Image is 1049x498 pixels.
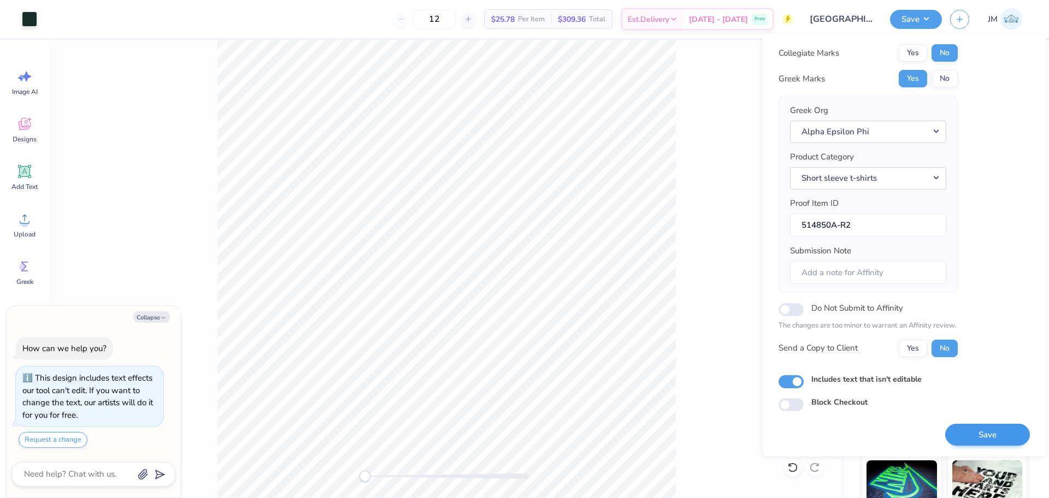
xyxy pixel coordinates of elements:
[811,396,868,408] label: Block Checkout
[790,121,946,143] button: Alpha Epsilon Phi
[790,245,851,257] label: Submission Note
[790,151,854,163] label: Product Category
[790,167,946,189] button: Short sleeve t-shirts
[945,424,1030,446] button: Save
[14,230,36,239] span: Upload
[779,47,839,60] div: Collegiate Marks
[899,340,927,357] button: Yes
[360,471,370,482] div: Accessibility label
[932,340,958,357] button: No
[790,104,828,117] label: Greek Org
[790,261,946,284] input: Add a note for Affinity
[22,343,107,354] div: How can we help you?
[755,15,765,23] span: Free
[779,73,825,85] div: Greek Marks
[988,13,998,26] span: JM
[19,432,87,448] button: Request a change
[899,70,927,87] button: Yes
[16,277,33,286] span: Greek
[558,14,586,25] span: $309.36
[589,14,605,25] span: Total
[491,14,515,25] span: $25.78
[1000,8,1022,30] img: John Michael Binayas
[13,135,37,144] span: Designs
[932,44,958,62] button: No
[22,372,153,420] div: This design includes text effects our tool can't edit. If you want to change the text, our artist...
[779,321,958,331] p: The changes are too minor to warrant an Affinity review.
[779,342,858,354] div: Send a Copy to Client
[12,87,38,96] span: Image AI
[932,70,958,87] button: No
[628,14,669,25] span: Est. Delivery
[899,44,927,62] button: Yes
[890,10,942,29] button: Save
[811,373,922,385] label: Includes text that isn't editable
[11,182,38,191] span: Add Text
[802,8,882,30] input: Untitled Design
[983,8,1027,30] a: JM
[790,197,839,210] label: Proof Item ID
[518,14,545,25] span: Per Item
[689,14,748,25] span: [DATE] - [DATE]
[413,9,456,29] input: – –
[133,311,170,323] button: Collapse
[811,301,903,315] label: Do Not Submit to Affinity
